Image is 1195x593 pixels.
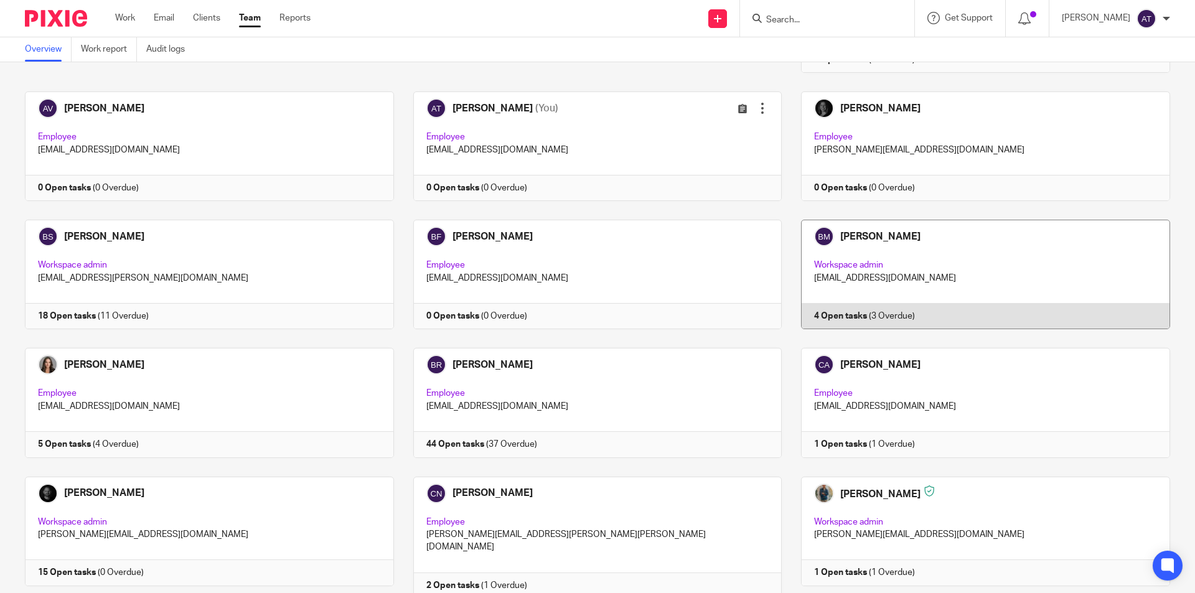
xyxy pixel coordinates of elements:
a: Email [154,12,174,24]
a: Audit logs [146,37,194,62]
span: Get Support [945,14,993,22]
a: Work report [81,37,137,62]
a: Reports [279,12,311,24]
a: Overview [25,37,72,62]
img: svg%3E [1136,9,1156,29]
a: Work [115,12,135,24]
img: Pixie [25,10,87,27]
p: [PERSON_NAME] [1062,12,1130,24]
a: Clients [193,12,220,24]
a: Team [239,12,261,24]
input: Search [765,15,877,26]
